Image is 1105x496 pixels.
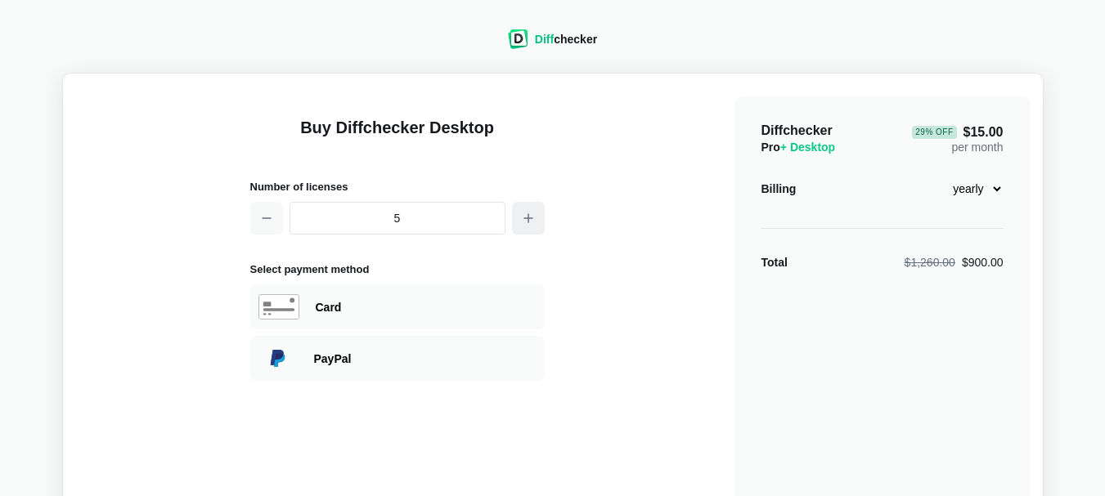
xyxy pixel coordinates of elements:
[912,123,1003,155] div: per month
[250,178,545,195] h2: Number of licenses
[912,126,956,139] div: 29 % Off
[780,141,835,154] span: + Desktop
[761,181,797,197] div: Billing
[250,336,545,381] div: Paying with PayPal
[535,33,554,46] span: Diff
[250,116,545,159] h1: Buy Diffchecker Desktop
[508,38,597,51] a: Diffchecker logoDiffchecker
[250,261,545,278] h2: Select payment method
[250,284,545,329] div: Paying with Card
[761,141,836,154] span: Pro
[761,123,833,137] span: Diffchecker
[761,256,788,269] strong: Total
[905,254,1004,270] div: $900.00
[314,351,537,367] div: Paying with PayPal
[316,299,537,315] div: Paying with Card
[535,31,597,47] div: checker
[508,29,528,49] img: Diffchecker logo
[290,202,505,235] input: 1
[905,256,955,269] span: $1,260.00
[912,126,1003,139] span: $15.00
